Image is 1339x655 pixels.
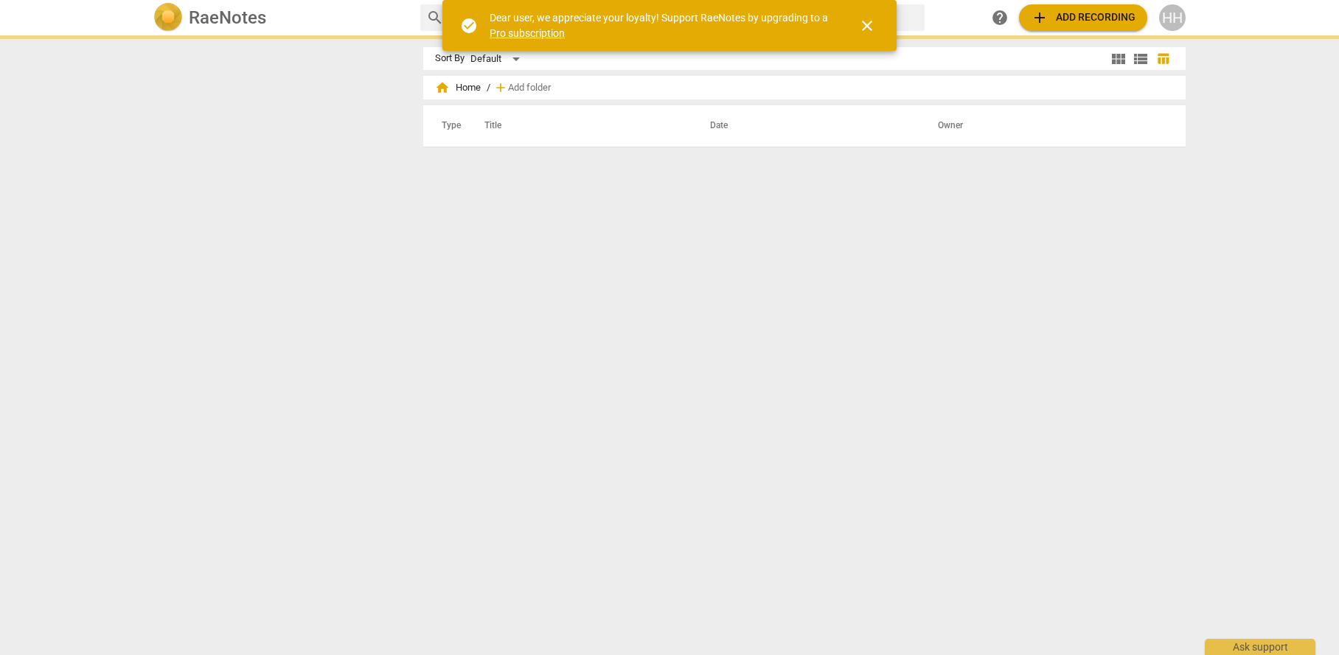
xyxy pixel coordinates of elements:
[435,80,481,95] span: Home
[1156,52,1170,66] span: table_chart
[991,9,1009,27] span: help
[1110,50,1127,68] span: view_module
[153,3,408,32] a: LogoRaeNotes
[487,83,490,94] span: /
[426,9,444,27] span: search
[189,7,266,28] h2: RaeNotes
[467,105,692,147] th: Title
[692,105,920,147] th: Date
[1152,48,1174,70] button: Table view
[153,3,183,32] img: Logo
[1130,48,1152,70] button: List view
[1019,4,1147,31] button: Upload
[1107,48,1130,70] button: Tile view
[460,17,478,35] span: check_circle
[849,8,885,43] button: Close
[430,105,467,147] th: Type
[493,80,508,95] span: add
[435,80,450,95] span: home
[1132,50,1150,68] span: view_list
[1205,639,1315,655] div: Ask support
[920,105,1170,147] th: Owner
[1031,9,1135,27] span: Add recording
[470,47,525,71] div: Default
[987,4,1013,31] a: Help
[858,17,876,35] span: close
[508,83,551,94] span: Add folder
[490,27,565,39] a: Pro subscription
[1031,9,1048,27] span: add
[1159,4,1186,31] button: HH
[435,53,465,64] div: Sort By
[490,10,832,41] div: Dear user, we appreciate your loyalty! Support RaeNotes by upgrading to a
